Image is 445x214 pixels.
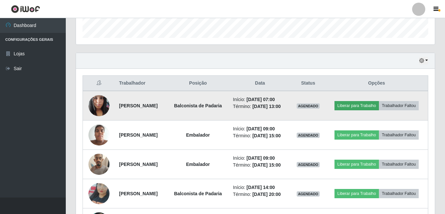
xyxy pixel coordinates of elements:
img: CoreUI Logo [11,5,40,13]
li: Término: [233,191,287,198]
li: Início: [233,125,287,132]
li: Término: [233,103,287,110]
button: Trabalhador Faltou [379,101,419,110]
th: Trabalhador [115,76,167,91]
time: [DATE] 13:00 [252,104,281,109]
button: Trabalhador Faltou [379,189,419,198]
th: Data [229,76,291,91]
button: Liberar para Trabalho [334,130,379,140]
strong: Embalador [186,162,210,167]
li: Término: [233,162,287,169]
button: Liberar para Trabalho [334,189,379,198]
span: AGENDADO [297,103,320,109]
span: AGENDADO [297,133,320,138]
img: 1739909424549.jpeg [88,150,110,178]
img: 1650483938365.jpeg [88,121,110,149]
strong: [PERSON_NAME] [119,162,158,167]
button: Liberar para Trabalho [334,160,379,169]
time: [DATE] 15:00 [252,133,281,138]
strong: [PERSON_NAME] [119,103,158,108]
time: [DATE] 09:00 [247,126,275,131]
th: Opções [325,76,428,91]
strong: Balconista de Padaria [174,103,222,108]
strong: [PERSON_NAME] [119,191,158,196]
button: Trabalhador Faltou [379,160,419,169]
img: 1739889860318.jpeg [88,175,110,212]
time: [DATE] 07:00 [247,97,275,102]
time: [DATE] 14:00 [247,185,275,190]
time: [DATE] 09:00 [247,155,275,161]
button: Liberar para Trabalho [334,101,379,110]
li: Início: [233,155,287,162]
strong: Balconista de Padaria [174,191,222,196]
img: 1699963072939.jpeg [88,92,110,120]
li: Início: [233,184,287,191]
li: Início: [233,96,287,103]
span: AGENDADO [297,162,320,167]
time: [DATE] 20:00 [252,192,281,197]
span: AGENDADO [297,191,320,197]
button: Trabalhador Faltou [379,130,419,140]
th: Posição [167,76,229,91]
th: Status [291,76,325,91]
strong: [PERSON_NAME] [119,132,158,138]
strong: Embalador [186,132,210,138]
time: [DATE] 15:00 [252,162,281,168]
li: Término: [233,132,287,139]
